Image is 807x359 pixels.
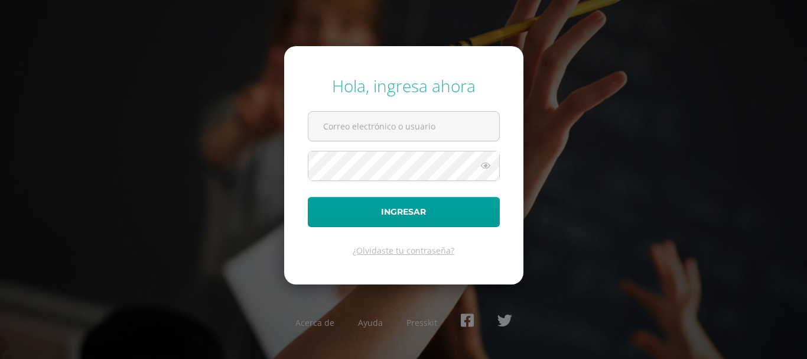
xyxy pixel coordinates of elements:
[295,317,334,328] a: Acerca de
[353,245,454,256] a: ¿Olvidaste tu contraseña?
[308,197,500,227] button: Ingresar
[308,75,500,97] div: Hola, ingresa ahora
[358,317,383,328] a: Ayuda
[308,112,499,141] input: Correo electrónico o usuario
[406,317,437,328] a: Presskit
